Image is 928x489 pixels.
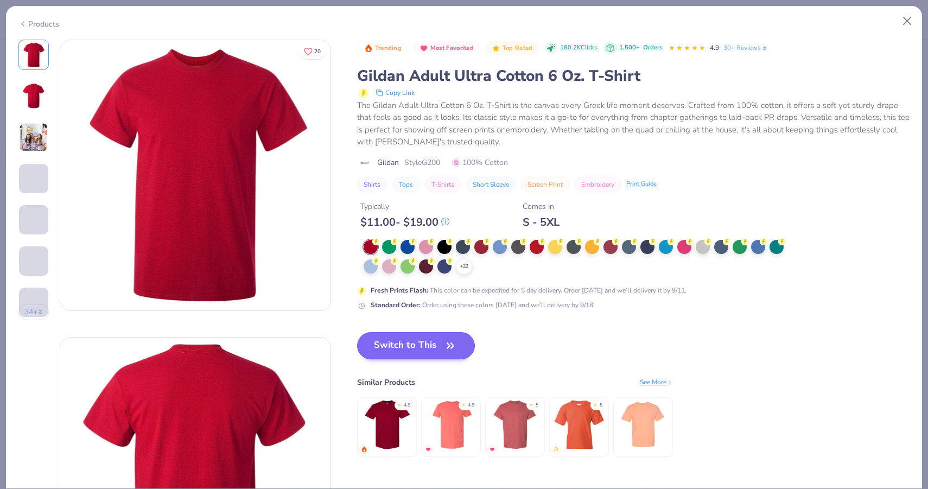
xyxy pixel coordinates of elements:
[503,45,533,51] span: Top Rated
[521,177,569,192] button: Screen Print
[430,45,474,51] span: Most Favorited
[640,377,673,387] div: See More
[375,45,402,51] span: Trending
[619,43,662,53] div: 1,500+
[600,402,602,409] div: 5
[60,40,330,310] img: Front
[377,157,399,168] span: Gildan
[372,86,418,99] button: copy to clipboard
[357,377,415,388] div: Similar Products
[414,41,479,55] button: Badge Button
[554,399,605,450] img: Gildan Youth Heavy Cotton 5.3 Oz. T-Shirt
[560,43,597,53] span: 180.2K Clicks
[723,43,768,53] a: 30+ Reviews
[404,402,410,409] div: 4.8
[357,99,910,148] div: The Gildan Adult Ultra Cotton 6 Oz. T-Shirt is the canvas every Greek life moment deserves. Craft...
[299,43,326,59] button: Like
[404,157,440,168] span: Style G200
[358,41,407,55] button: Badge Button
[710,43,719,52] span: 4.9
[897,11,918,31] button: Close
[19,193,21,223] img: User generated content
[593,402,598,406] div: ★
[536,402,538,409] div: 5
[360,215,449,229] div: $ 11.00 - $ 19.00
[523,201,560,212] div: Comes In
[360,201,449,212] div: Typically
[19,276,21,305] img: User generated content
[643,43,662,52] span: Orders
[468,402,474,409] div: 4.8
[357,332,475,359] button: Switch to This
[460,263,468,270] span: + 22
[490,399,541,450] img: Gildan Adult 5.5 Oz. 50/50 T-Shirt
[18,304,49,320] button: 34+
[669,40,705,57] div: 4.9 Stars
[371,301,421,309] strong: Standard Order :
[486,41,538,55] button: Badge Button
[371,286,428,295] strong: Fresh Prints Flash :
[492,44,500,53] img: Top Rated sort
[397,402,402,406] div: ★
[21,83,47,109] img: Back
[18,18,59,30] div: Products
[19,317,21,346] img: User generated content
[371,300,595,310] div: Order using these colors [DATE] and we’ll delivery by 9/18.
[575,177,621,192] button: Embroidery
[425,399,477,450] img: Gildan Adult Softstyle 4.5 Oz. T-Shirt
[357,66,910,86] div: Gildan Adult Ultra Cotton 6 Oz. T-Shirt
[371,285,687,295] div: This color can be expedited for 5 day delivery. Order [DATE] and we’ll delivery it by 9/11.
[425,177,461,192] button: T-Shirts
[529,402,533,406] div: ★
[19,234,21,264] img: User generated content
[523,215,560,229] div: S - 5XL
[452,157,508,168] span: 100% Cotton
[461,402,466,406] div: ★
[361,446,367,453] img: trending.gif
[553,446,560,453] img: newest.gif
[489,446,495,453] img: MostFav.gif
[21,42,47,68] img: Front
[361,399,413,450] img: Gildan Adult Heavy Cotton T-Shirt
[419,44,428,53] img: Most Favorited sort
[364,44,373,53] img: Trending sort
[466,177,516,192] button: Short Sleeve
[618,399,669,450] img: Hanes Men's 6.1 Oz. Tagless T-Shirt
[425,446,431,453] img: MostFav.gif
[314,49,321,54] span: 20
[19,123,48,152] img: User generated content
[357,177,387,192] button: Shirts
[357,158,372,167] img: brand logo
[626,180,657,189] div: Print Guide
[392,177,419,192] button: Tops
